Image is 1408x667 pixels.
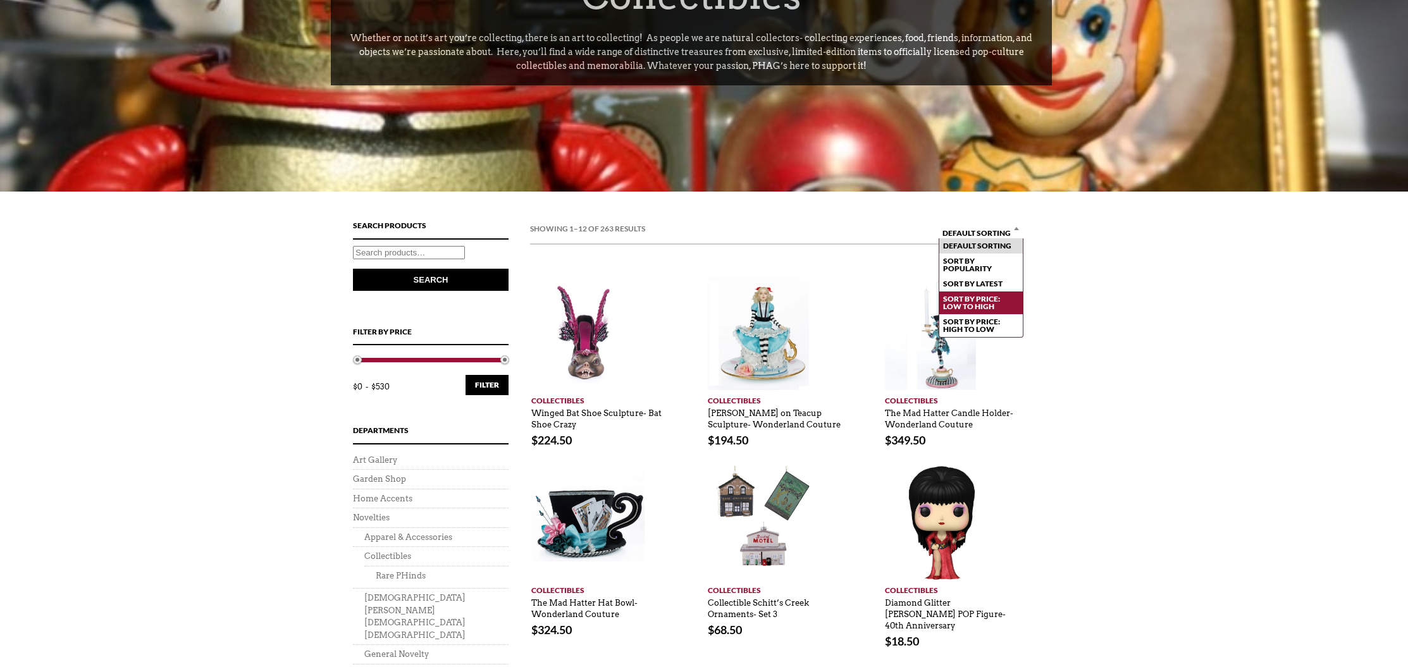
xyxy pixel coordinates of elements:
li: Sort by price: low to high [939,291,1023,314]
a: Collectibles [885,580,1022,596]
span: $ [531,623,538,637]
span: Default sorting [937,221,1023,246]
bdi: 349.50 [885,433,925,447]
span: $ [885,433,891,447]
a: Collectibles [708,390,845,407]
a: [PERSON_NAME] on Teacup Sculpture- Wonderland Couture [708,402,841,430]
h4: Search Products [353,219,509,240]
a: Collectible Schitt’s Creek Ornaments- Set 3 [708,592,809,620]
span: $ [708,433,714,447]
a: Art Gallery [353,455,397,465]
a: The Mad Hatter Hat Bowl- Wonderland Couture [531,592,638,620]
bdi: 18.50 [885,634,919,648]
a: Garden Shop [353,474,406,484]
span: Default sorting [937,221,1023,238]
li: Sort by latest [939,276,1023,291]
a: Home Accents [353,494,412,503]
span: $ [531,433,538,447]
div: Price: — [353,375,509,400]
a: Novelties [353,513,390,522]
bdi: 324.50 [531,623,572,637]
a: Collectibles [885,390,1022,407]
a: Collectibles [708,580,845,596]
p: Whether or not it’s art you’re collecting, there is an art to collecting! As people we are natura... [331,31,1052,85]
bdi: 68.50 [708,623,742,637]
a: Rare PHinds [376,571,426,580]
a: [DEMOGRAPHIC_DATA][PERSON_NAME][DEMOGRAPHIC_DATA][DEMOGRAPHIC_DATA] [364,593,466,640]
a: Apparel & Accessories [364,532,452,542]
li: Sort by price: high to low [939,314,1023,337]
li: Default sorting [939,238,1023,254]
button: Search [353,269,509,291]
a: The Mad Hatter Candle Holder- Wonderland Couture [885,402,1013,430]
li: Sort by popularity [939,254,1023,276]
button: Filter [466,375,509,395]
h4: Filter by price [353,326,509,346]
input: Search products… [353,246,465,259]
span: $530 [371,382,390,391]
a: General Novelty [364,649,429,659]
a: Collectibles [364,551,411,561]
a: Diamond Glitter [PERSON_NAME] POP Figure- 40th Anniversary [885,592,1006,631]
bdi: 224.50 [531,433,572,447]
bdi: 194.50 [708,433,748,447]
em: Showing 1–12 of 263 results [530,223,645,235]
a: Winged Bat Shoe Sculpture- Bat Shoe Crazy [531,402,662,430]
span: $ [885,634,891,648]
span: $ [708,623,714,637]
a: Collectibles [531,580,669,596]
h4: Departments [353,424,509,444]
span: $0 [353,382,371,391]
a: Collectibles [531,390,669,407]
